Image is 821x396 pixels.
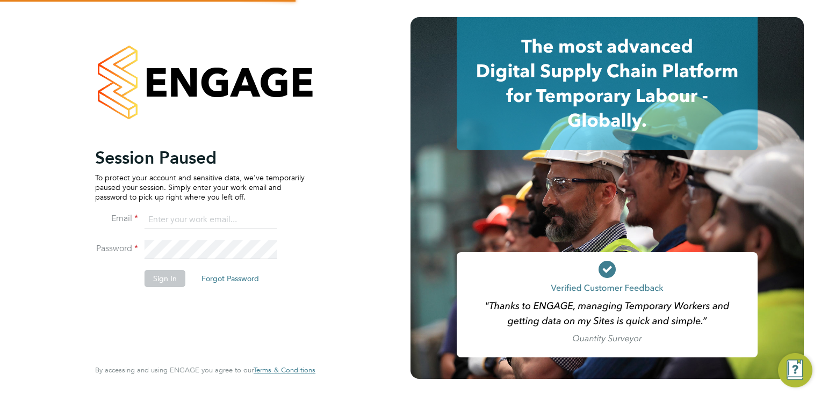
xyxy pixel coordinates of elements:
button: Sign In [145,270,185,287]
label: Email [95,213,138,224]
span: By accessing and using ENGAGE you agree to our [95,365,315,375]
input: Enter your work email... [145,210,277,230]
label: Password [95,243,138,254]
button: Engage Resource Center [778,353,812,387]
p: To protect your account and sensitive data, we've temporarily paused your session. Simply enter y... [95,173,305,202]
a: Terms & Conditions [254,366,315,375]
button: Forgot Password [193,270,268,287]
h2: Session Paused [95,147,305,168]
